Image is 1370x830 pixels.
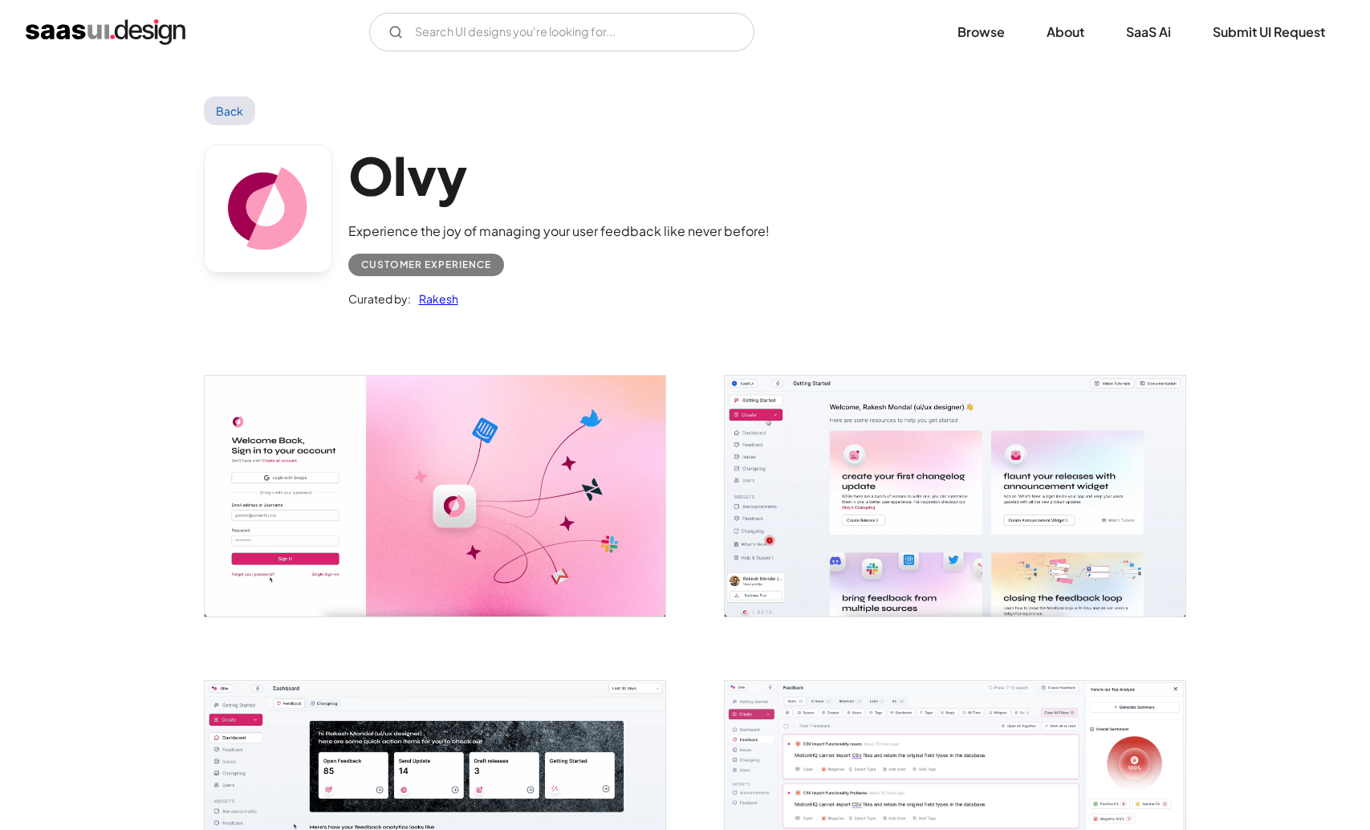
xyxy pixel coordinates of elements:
[348,222,770,241] div: Experience the joy of managing your user feedback like never before!
[26,19,185,45] a: home
[1027,14,1104,50] a: About
[938,14,1024,50] a: Browse
[205,376,665,616] a: open lightbox
[361,255,491,275] div: Customer Experience
[1107,14,1190,50] a: SaaS Ai
[205,376,665,616] img: 64151e20babae4e17ecbc73e_Olvy%20Sign%20In.png
[369,13,754,51] form: Email Form
[348,289,411,308] div: Curated by:
[369,13,754,51] input: Search UI designs you're looking for...
[1193,14,1344,50] a: Submit UI Request
[725,376,1185,616] img: 64151e20babae48621cbc73d_Olvy%20Getting%20Started.png
[204,96,256,125] a: Back
[725,376,1185,616] a: open lightbox
[411,289,458,308] a: Rakesh
[348,144,770,206] h1: Olvy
